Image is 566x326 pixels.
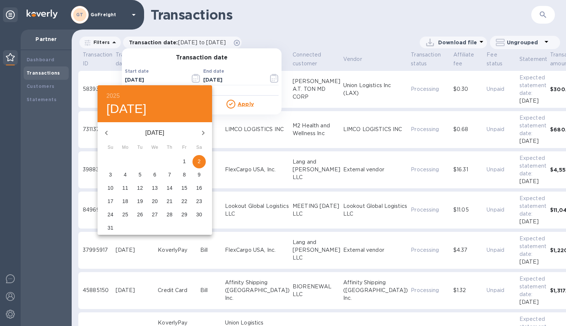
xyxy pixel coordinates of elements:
button: 27 [148,208,161,222]
p: 20 [152,198,158,205]
p: 27 [152,211,158,218]
p: 22 [181,198,187,205]
button: 1 [178,155,191,168]
button: 31 [104,222,117,235]
button: 25 [119,208,132,222]
p: 2 [198,158,201,165]
button: 29 [178,208,191,222]
button: 2 [192,155,206,168]
p: 10 [108,184,113,192]
p: 15 [181,184,187,192]
p: 7 [168,171,171,178]
p: 25 [122,211,128,218]
button: 9 [192,168,206,182]
p: 11 [122,184,128,192]
p: 18 [122,198,128,205]
p: 24 [108,211,113,218]
p: 30 [196,211,202,218]
p: 21 [167,198,173,205]
span: Fr [178,144,191,151]
p: 28 [167,211,173,218]
span: Su [104,144,117,151]
button: 5 [133,168,147,182]
button: 22 [178,195,191,208]
p: 3 [109,171,112,178]
button: 15 [178,182,191,195]
p: 12 [137,184,143,192]
p: 1 [183,158,186,165]
button: 2025 [106,91,120,101]
p: 6 [153,171,156,178]
button: 10 [104,182,117,195]
button: 20 [148,195,161,208]
button: 8 [178,168,191,182]
span: Th [163,144,176,151]
p: 16 [196,184,202,192]
p: 13 [152,184,158,192]
button: 26 [133,208,147,222]
p: 8 [183,171,186,178]
button: 12 [133,182,147,195]
span: We [148,144,161,151]
button: 16 [192,182,206,195]
p: 19 [137,198,143,205]
button: 14 [163,182,176,195]
p: 26 [137,211,143,218]
button: 4 [119,168,132,182]
span: Sa [192,144,206,151]
p: 17 [108,198,113,205]
p: [DATE] [115,128,194,137]
span: Mo [119,144,132,151]
p: 31 [108,224,113,231]
p: 14 [167,184,173,192]
button: 23 [192,195,206,208]
button: 3 [104,168,117,182]
button: 24 [104,208,117,222]
button: 18 [119,195,132,208]
p: 23 [196,198,202,205]
button: 17 [104,195,117,208]
button: 28 [163,208,176,222]
button: 21 [163,195,176,208]
span: Tu [133,144,147,151]
p: 5 [139,171,141,178]
button: 19 [133,195,147,208]
p: 29 [181,211,187,218]
button: [DATE] [106,101,147,117]
button: 13 [148,182,161,195]
p: 4 [124,171,127,178]
button: 11 [119,182,132,195]
button: 7 [163,168,176,182]
button: 6 [148,168,161,182]
p: 9 [198,171,201,178]
button: 30 [192,208,206,222]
